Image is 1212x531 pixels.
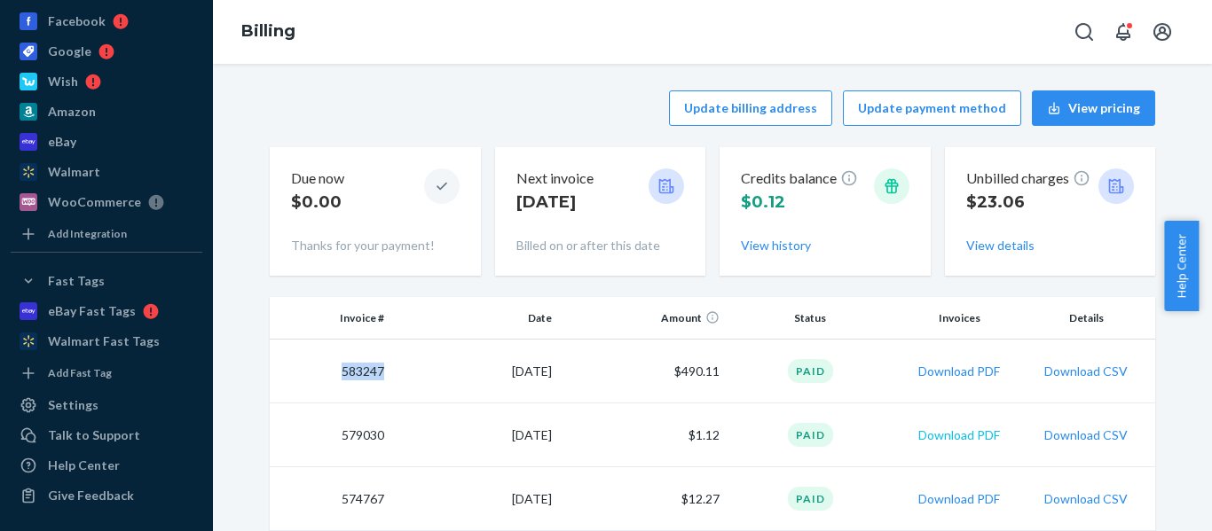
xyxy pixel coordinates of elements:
[1032,90,1155,126] button: View pricing
[727,297,894,340] th: Status
[788,423,833,447] div: Paid
[48,396,98,414] div: Settings
[48,12,106,30] div: Facebook
[48,163,100,181] div: Walmart
[669,90,832,126] button: Update billing address
[391,403,559,467] td: [DATE]
[1025,297,1155,340] th: Details
[11,223,202,245] a: Add Integration
[270,340,391,403] td: 583247
[1164,221,1199,311] button: Help Center
[788,487,833,511] div: Paid
[1106,14,1141,50] button: Open notifications
[48,272,105,290] div: Fast Tags
[391,467,559,531] td: [DATE]
[48,302,136,320] div: eBay Fast Tags
[227,6,310,58] ol: breadcrumbs
[48,103,96,121] div: Amazon
[11,363,202,384] a: Add Fast Tag
[11,391,202,419] a: Settings
[918,426,1000,444] button: Download PDF
[741,168,858,189] p: Credits balance
[291,237,460,254] p: Thanks for your payment!
[48,487,134,504] div: Give Feedback
[11,7,202,35] a: Facebook
[966,191,1090,214] p: $23.06
[270,297,391,340] th: Invoice #
[559,467,727,531] td: $12.27
[966,237,1035,254] button: View details
[918,490,1000,508] button: Download PDF
[48,73,78,90] div: Wish
[270,403,391,467] td: 579030
[1066,14,1102,50] button: Open Search Box
[48,365,112,380] div: Add Fast Tag
[788,359,833,383] div: Paid
[1145,14,1180,50] button: Open account menu
[48,193,141,211] div: WooCommerce
[741,192,785,212] span: $0.12
[559,403,727,467] td: $1.12
[48,226,127,241] div: Add Integration
[270,467,391,531] td: 574767
[11,451,202,480] a: Help Center
[516,237,685,254] p: Billed on or after this date
[11,98,202,126] a: Amazon
[1044,426,1128,444] button: Download CSV
[918,363,1000,380] button: Download PDF
[894,297,1025,340] th: Invoices
[48,43,91,60] div: Google
[48,457,120,474] div: Help Center
[11,188,202,216] a: WooCommerce
[11,327,202,355] a: Walmart Fast Tags
[291,191,344,214] p: $0.00
[966,168,1090,189] p: Unbilled charges
[11,158,202,186] a: Walmart
[516,168,594,189] p: Next invoice
[241,21,295,41] a: Billing
[48,332,160,350] div: Walmart Fast Tags
[11,267,202,295] button: Fast Tags
[516,191,594,214] p: [DATE]
[559,340,727,403] td: $490.11
[291,168,344,189] p: Due now
[559,297,727,340] th: Amount
[11,297,202,325] a: eBay Fast Tags
[48,426,140,444] div: Talk to Support
[1044,363,1128,380] button: Download CSV
[391,340,559,403] td: [DATE]
[11,37,202,66] a: Google
[11,481,202,510] button: Give Feedback
[11,67,202,96] a: Wish
[1044,490,1128,508] button: Download CSV
[11,421,202,449] a: Talk to Support
[48,133,76,151] div: eBay
[391,297,559,340] th: Date
[11,128,202,156] a: eBay
[843,90,1021,126] button: Update payment method
[741,237,811,254] button: View history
